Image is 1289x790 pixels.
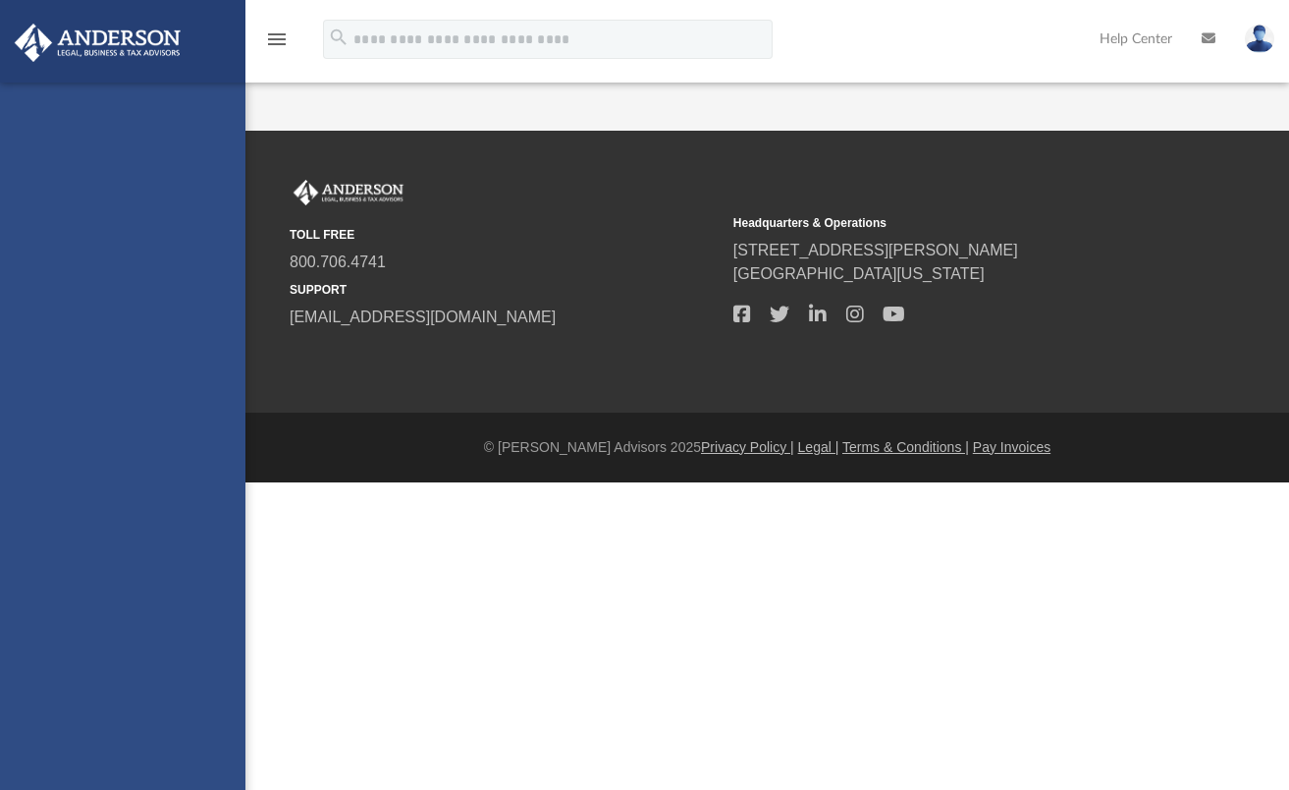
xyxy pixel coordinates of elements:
img: Anderson Advisors Platinum Portal [290,180,407,205]
a: Terms & Conditions | [842,439,969,455]
a: Privacy Policy | [701,439,794,455]
img: Anderson Advisors Platinum Portal [9,24,187,62]
a: [GEOGRAPHIC_DATA][US_STATE] [733,265,985,282]
i: menu [265,28,289,51]
a: Legal | [798,439,839,455]
img: User Pic [1245,25,1274,53]
small: Headquarters & Operations [733,214,1163,232]
a: [EMAIL_ADDRESS][DOMAIN_NAME] [290,309,556,325]
small: TOLL FREE [290,226,720,244]
a: 800.706.4741 [290,254,386,270]
small: SUPPORT [290,281,720,299]
a: Pay Invoices [973,439,1050,455]
a: menu [265,37,289,51]
div: © [PERSON_NAME] Advisors 2025 [245,437,1289,458]
i: search [328,27,349,48]
a: [STREET_ADDRESS][PERSON_NAME] [733,242,1018,258]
